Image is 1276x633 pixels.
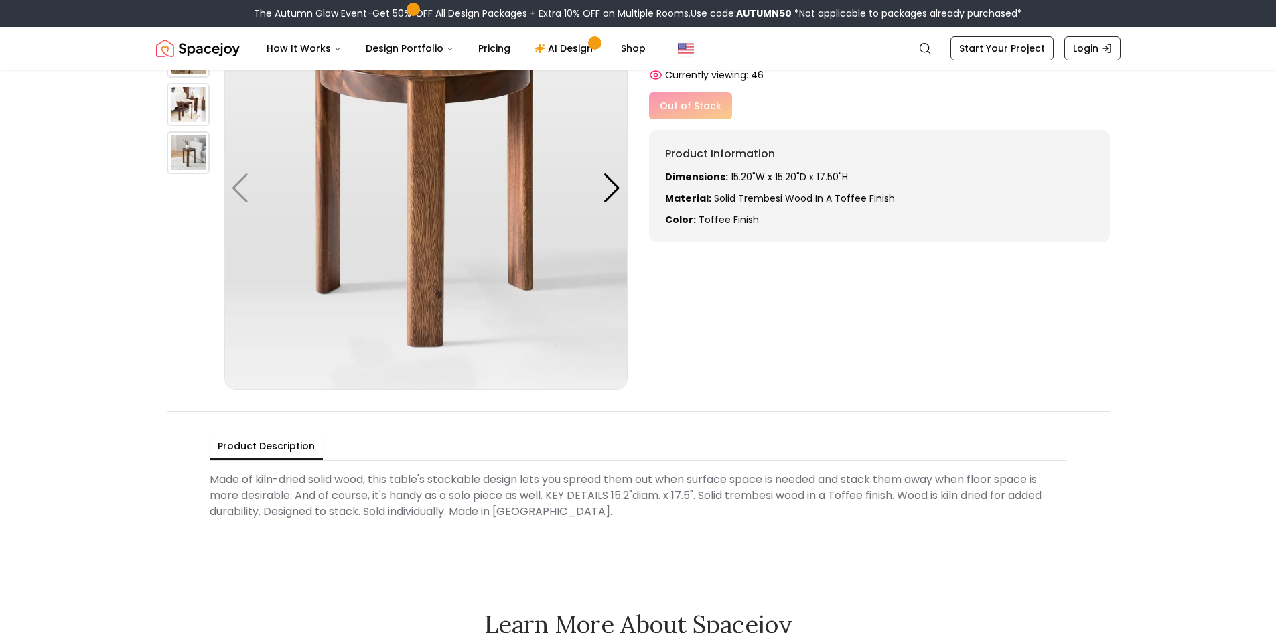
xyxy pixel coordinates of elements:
[691,7,792,20] span: Use code:
[156,27,1121,70] nav: Global
[254,7,1022,20] div: The Autumn Glow Event-Get 50% OFF All Design Packages + Extra 10% OFF on Multiple Rooms.
[210,434,323,460] button: Product Description
[665,170,728,184] strong: Dimensions:
[1064,36,1121,60] a: Login
[714,192,895,205] span: Solid trembesi wood in a Toffee finish
[156,35,240,62] a: Spacejoy
[610,35,656,62] a: Shop
[156,35,240,62] img: Spacejoy Logo
[468,35,521,62] a: Pricing
[751,68,764,82] span: 46
[665,68,748,82] span: Currently viewing:
[736,7,792,20] b: AUTUMN50
[355,35,465,62] button: Design Portfolio
[950,36,1054,60] a: Start Your Project
[665,146,1094,162] h6: Product Information
[210,466,1067,525] div: Made of kiln-dried solid wood, this table's stackable design lets you spread them out when surfac...
[524,35,608,62] a: AI Design
[256,35,656,62] nav: Main
[665,213,696,226] strong: Color:
[792,7,1022,20] span: *Not applicable to packages already purchased*
[699,213,759,226] span: toffee finish
[167,131,210,174] img: https://storage.googleapis.com/spacejoy-main/assets/6041df5b986f49001cacdca1/product_3_h9igm6a2376
[665,192,711,205] strong: Material:
[665,170,1094,184] p: 15.20"W x 15.20"D x 17.50"H
[678,40,694,56] img: United States
[167,83,210,126] img: https://storage.googleapis.com/spacejoy-main/assets/6041df5b986f49001cacdca1/product_2_0ln3pd3pa5agc
[256,35,352,62] button: How It Works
